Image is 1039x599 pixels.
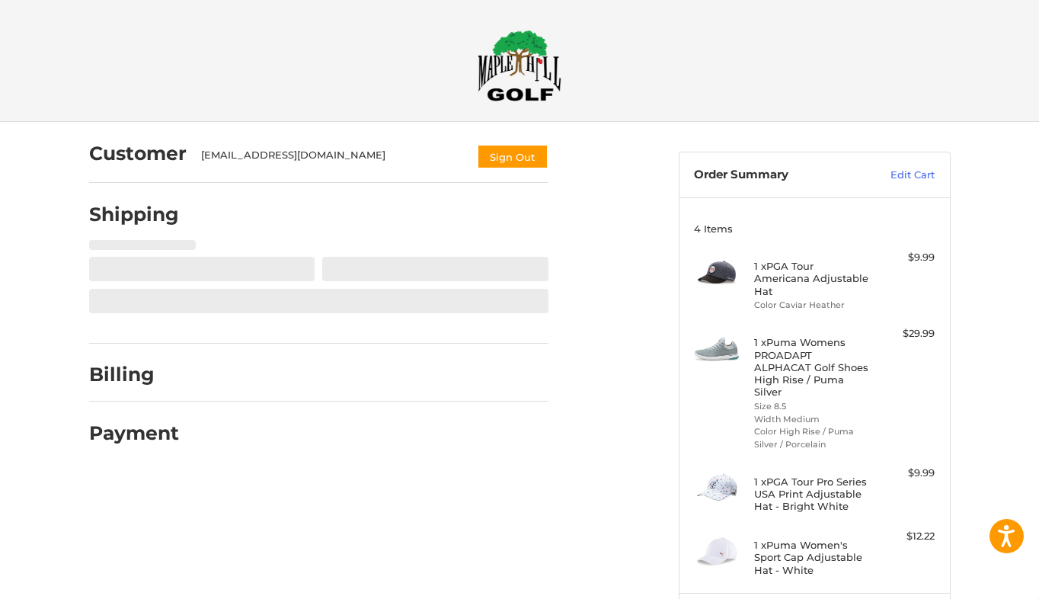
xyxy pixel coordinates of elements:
h4: 1 x Puma Women's Sport Cap Adjustable Hat - White [754,539,871,576]
h4: 1 x Puma Womens PROADAPT ALPHACAT Golf Shoes High Rise / Puma Silver [754,336,871,398]
li: Width Medium [754,413,871,426]
h2: Billing [89,363,178,386]
h4: 1 x PGA Tour Americana Adjustable Hat [754,260,871,297]
button: Sign Out [477,144,548,169]
div: $9.99 [874,250,935,265]
li: Size 8.5 [754,400,871,413]
h2: Customer [89,142,187,165]
a: Edit Cart [858,168,935,183]
h2: Shipping [89,203,179,226]
div: $12.22 [874,529,935,544]
li: Color High Rise / Puma Silver / Porcelain [754,425,871,450]
h3: 4 Items [694,223,935,235]
li: Color Caviar Heather [754,299,871,312]
div: $29.99 [874,326,935,341]
img: Maple Hill Golf [478,30,561,101]
div: [EMAIL_ADDRESS][DOMAIN_NAME] [201,148,462,169]
h3: Order Summary [694,168,858,183]
h4: 1 x PGA Tour Pro Series USA Print Adjustable Hat - Bright White [754,476,871,513]
div: $9.99 [874,466,935,481]
h2: Payment [89,421,179,445]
